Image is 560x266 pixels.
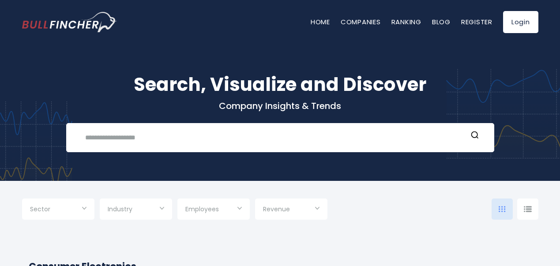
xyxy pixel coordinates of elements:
a: Ranking [391,17,421,26]
h1: Search, Visualize and Discover [22,71,538,98]
input: Selection [108,202,164,218]
a: Register [461,17,492,26]
a: Login [503,11,538,33]
span: Industry [108,205,132,213]
input: Selection [263,202,319,218]
input: Selection [185,202,242,218]
span: Revenue [263,205,290,213]
a: Go to homepage [22,12,117,32]
p: Company Insights & Trends [22,100,538,112]
img: icon-comp-list-view.svg [524,206,532,212]
button: Search [469,130,481,142]
img: bullfincher logo [22,12,117,32]
a: Home [311,17,330,26]
input: Selection [30,202,86,218]
span: Employees [185,205,219,213]
a: Companies [341,17,381,26]
span: Sector [30,205,50,213]
a: Blog [432,17,451,26]
img: icon-comp-grid.svg [499,206,506,212]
